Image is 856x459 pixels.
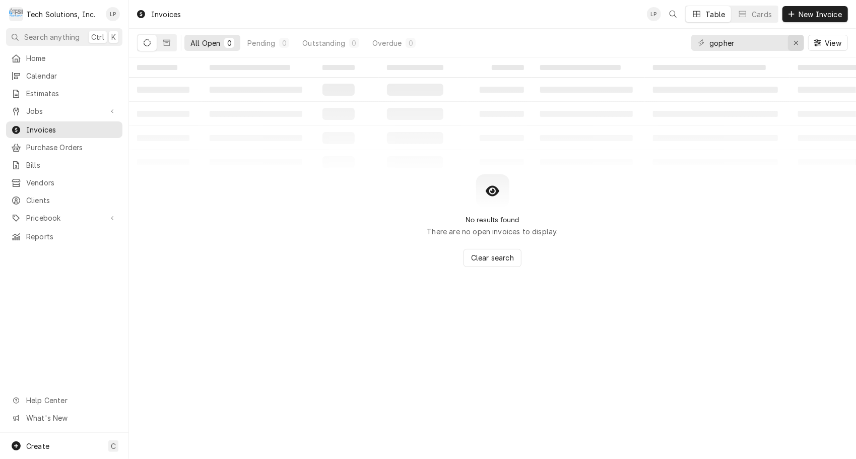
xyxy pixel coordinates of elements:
div: Tech Solutions, Inc.'s Avatar [9,7,23,21]
span: Create [26,442,49,450]
button: Search anythingCtrlK [6,28,122,46]
div: 0 [408,38,414,48]
a: Bills [6,157,122,173]
div: LP [647,7,661,21]
span: Vendors [26,177,117,188]
div: Lisa Paschal's Avatar [647,7,661,21]
span: Search anything [24,32,80,42]
span: ‌ [387,65,443,70]
span: Clear search [469,252,516,263]
table: All Open Invoices List Loading [129,57,856,174]
div: T [9,7,23,21]
button: Clear search [464,249,521,267]
span: Pricebook [26,213,102,223]
span: New Invoice [797,9,844,20]
div: Lisa Paschal's Avatar [106,7,120,21]
span: ‌ [540,65,621,70]
a: Home [6,50,122,67]
div: 0 [281,38,287,48]
button: View [808,35,848,51]
span: Help Center [26,395,116,406]
span: Estimates [26,88,117,99]
span: Purchase Orders [26,142,117,153]
div: 0 [226,38,232,48]
a: Clients [6,192,122,209]
h2: No results found [466,216,519,224]
a: Vendors [6,174,122,191]
button: Erase input [788,35,804,51]
div: Pending [247,38,275,48]
a: Calendar [6,68,122,84]
span: ‌ [322,65,355,70]
a: Go to Help Center [6,392,122,409]
a: Go to Pricebook [6,210,122,226]
button: New Invoice [782,6,848,22]
a: Reports [6,228,122,245]
span: Clients [26,195,117,206]
span: Calendar [26,71,117,81]
a: Estimates [6,85,122,102]
a: Go to What's New [6,410,122,426]
button: Open search [665,6,681,22]
input: Keyword search [709,35,785,51]
div: Overdue [372,38,402,48]
span: ‌ [653,65,766,70]
span: Home [26,53,117,63]
div: Cards [752,9,772,20]
span: Invoices [26,124,117,135]
div: Table [706,9,726,20]
span: Jobs [26,106,102,116]
span: K [111,32,116,42]
div: Outstanding [302,38,345,48]
span: ‌ [210,65,290,70]
p: There are no open invoices to display. [427,226,558,237]
span: Bills [26,160,117,170]
span: ‌ [492,65,524,70]
span: Ctrl [91,32,104,42]
span: View [823,38,843,48]
div: Tech Solutions, Inc. [26,9,95,20]
div: All Open [190,38,220,48]
a: Go to Jobs [6,103,122,119]
a: Purchase Orders [6,139,122,156]
span: What's New [26,413,116,423]
span: ‌ [137,65,177,70]
div: LP [106,7,120,21]
span: C [111,441,116,451]
a: Invoices [6,121,122,138]
span: Reports [26,231,117,242]
div: 0 [351,38,357,48]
